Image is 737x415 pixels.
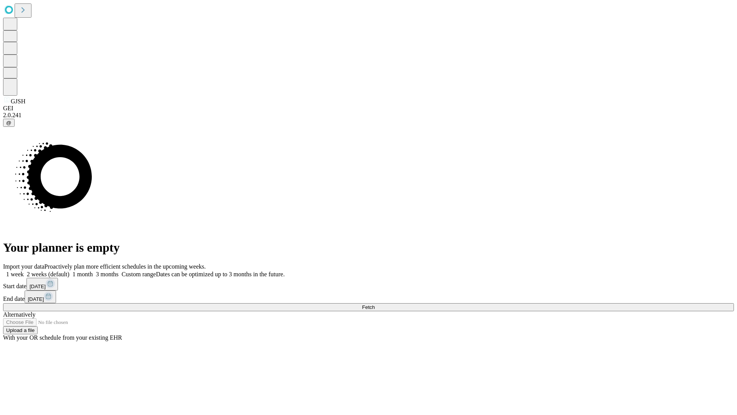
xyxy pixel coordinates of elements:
div: 2.0.241 [3,112,734,119]
div: End date [3,290,734,303]
span: [DATE] [30,284,46,289]
span: Custom range [122,271,156,277]
h1: Your planner is empty [3,241,734,255]
span: Dates can be optimized up to 3 months in the future. [156,271,284,277]
button: [DATE] [26,278,58,290]
span: 1 month [73,271,93,277]
span: @ [6,120,12,126]
span: Fetch [362,304,375,310]
span: [DATE] [28,296,44,302]
div: Start date [3,278,734,290]
button: Fetch [3,303,734,311]
button: Upload a file [3,326,38,334]
span: GJSH [11,98,25,105]
button: @ [3,119,15,127]
span: 2 weeks (default) [27,271,69,277]
span: With your OR schedule from your existing EHR [3,334,122,341]
span: 3 months [96,271,119,277]
span: 1 week [6,271,24,277]
span: Import your data [3,263,45,270]
div: GEI [3,105,734,112]
span: Alternatively [3,311,35,318]
button: [DATE] [25,290,56,303]
span: Proactively plan more efficient schedules in the upcoming weeks. [45,263,206,270]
